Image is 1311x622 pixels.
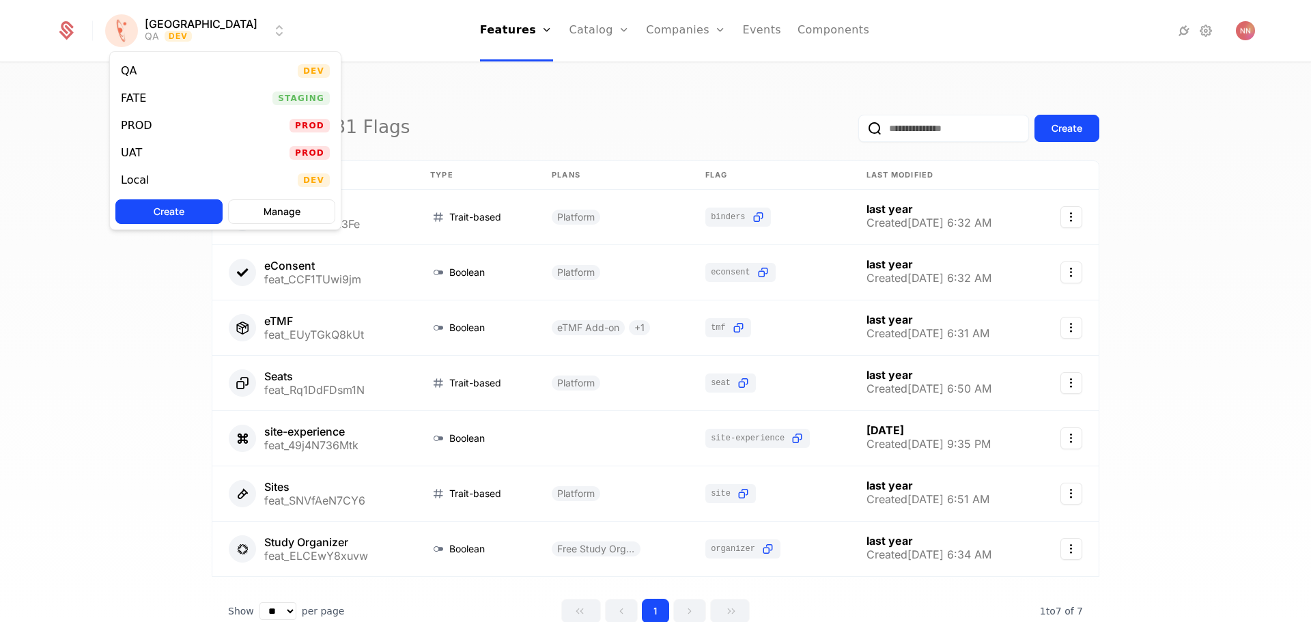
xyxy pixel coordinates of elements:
div: Select environment [109,51,341,230]
span: Prod [290,119,330,132]
span: Staging [272,91,330,105]
span: Dev [298,173,330,187]
button: Manage [228,199,335,224]
div: FATE [121,93,146,104]
div: QA [121,66,137,76]
button: Select action [1060,206,1082,228]
button: Select action [1060,483,1082,505]
div: PROD [121,120,152,131]
span: Dev [298,64,330,78]
button: Select action [1060,538,1082,560]
button: Select action [1060,317,1082,339]
button: Select action [1060,427,1082,449]
button: Select action [1060,372,1082,394]
div: Local [121,175,149,186]
span: Prod [290,146,330,160]
div: UAT [121,147,142,158]
button: Create [115,199,223,224]
button: Select action [1060,261,1082,283]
